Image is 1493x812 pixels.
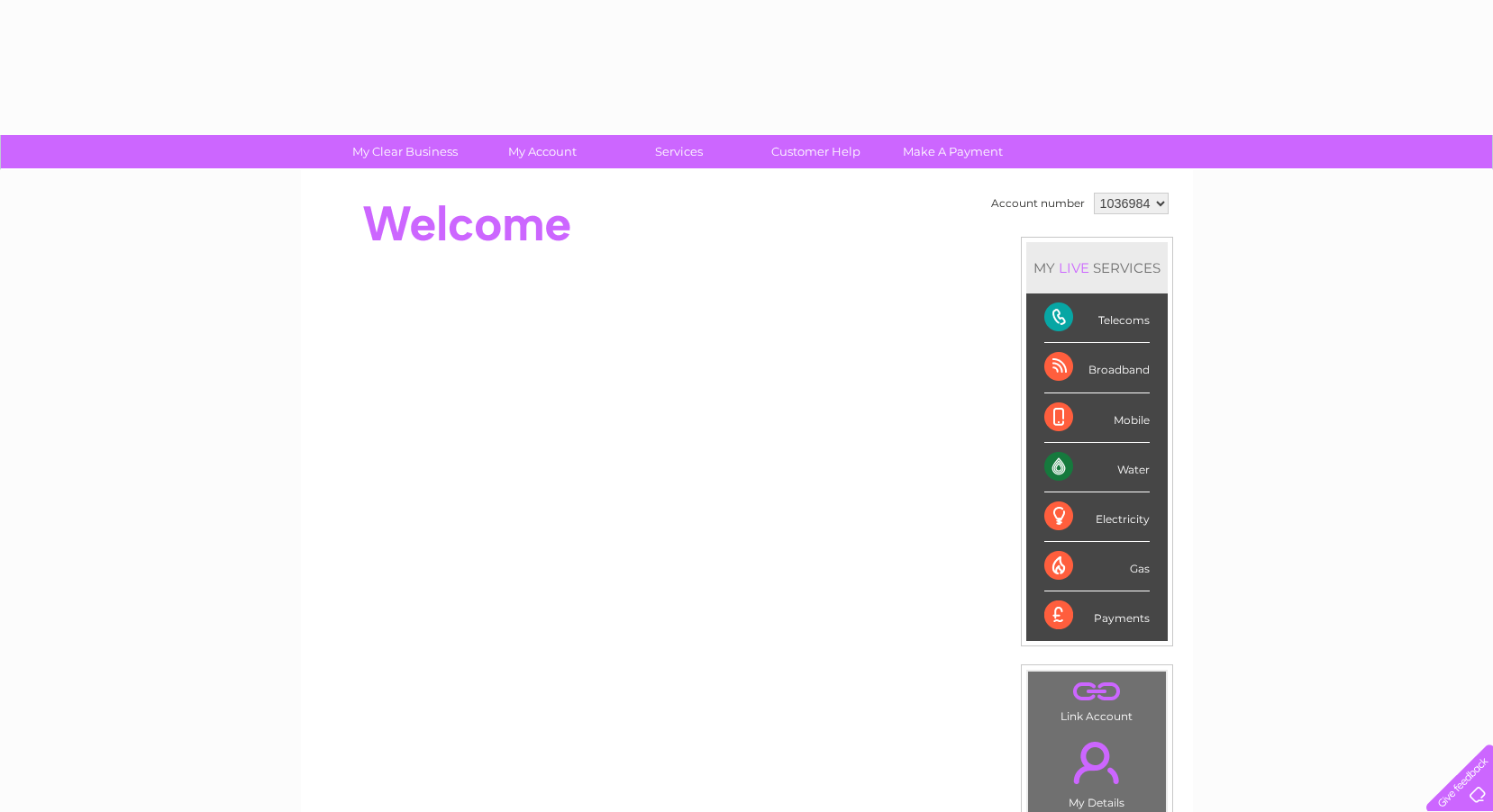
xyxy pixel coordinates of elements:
[1044,343,1150,392] div: Broadband
[1033,731,1161,794] a: .
[468,135,616,168] a: My Account
[1026,242,1168,293] div: MY SERVICES
[1044,542,1150,591] div: Gas
[1044,492,1150,542] div: Electricity
[1055,259,1093,276] div: LIVE
[1027,671,1167,727] td: Link Account
[1044,443,1150,492] div: Water
[1033,676,1161,708] a: .
[605,135,753,168] a: Services
[1044,591,1150,640] div: Payments
[1044,293,1150,343] div: Telecoms
[742,135,890,168] a: Customer Help
[879,135,1027,168] a: Make A Payment
[1044,393,1150,443] div: Mobile
[331,135,479,168] a: My Clear Business
[987,188,1089,219] td: Account number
